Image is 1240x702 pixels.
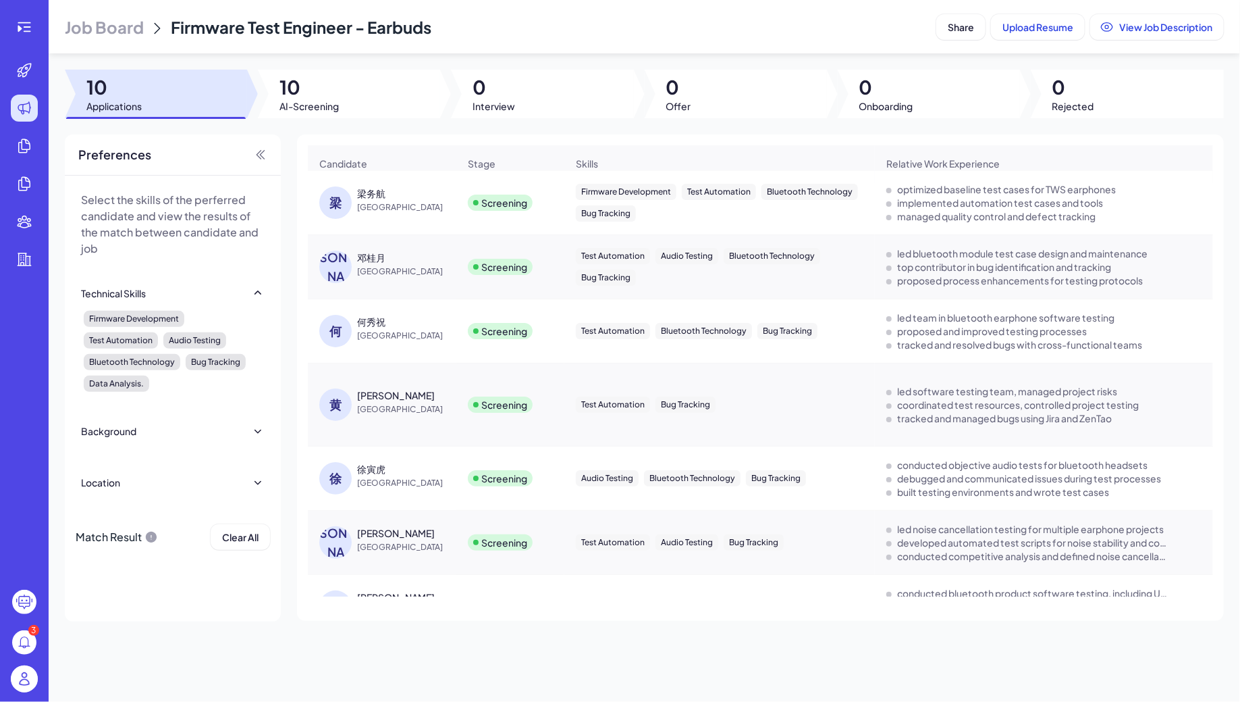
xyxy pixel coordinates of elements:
[171,17,431,37] span: Firmware Test Engineer - Earbuds
[81,192,265,257] p: Select the skills of the perferred candidate and view the results of the match between candidate ...
[86,99,142,113] span: Applications
[357,265,458,278] span: [GEOGRAPHIC_DATA]
[897,338,1142,351] div: tracked and resolved bugs with cross-functional teams
[576,470,639,486] div: Audio Testing
[84,332,158,349] div: Test Automation
[481,260,527,274] div: Screening
[1052,75,1094,99] span: 0
[357,251,385,264] div: 邓桂月
[473,75,515,99] span: 0
[897,522,1164,536] div: led noise cancellation testing for multiple earphone projects
[897,182,1116,196] div: optimized baseline test cases for TWS earphones
[724,248,820,264] div: Bluetooth Technology
[319,251,352,283] div: [PERSON_NAME]
[682,184,756,200] div: Test Automation
[897,324,1087,338] div: proposed and improved testing processes
[357,541,458,554] span: [GEOGRAPHIC_DATA]
[948,21,974,33] span: Share
[897,274,1143,287] div: proposed process enhancements for testing protocols
[76,524,158,550] div: Match Result
[319,388,352,421] div: 黄
[897,260,1111,274] div: top contributor in bug identification and tracking
[84,311,184,327] div: Firmware Development
[897,398,1139,411] div: coordinated test resources, controlled project testing
[357,462,385,476] div: 徐寅虎
[897,536,1167,549] div: developed automated test scripts for noise stability and consistency
[319,186,352,219] div: 梁
[897,247,1148,260] div: led bluetooth module test case design and maintenance
[897,384,1117,398] div: led software testing team, managed project risks
[163,332,226,349] div: Audio Testing
[576,270,636,286] div: Bug Tracking
[757,323,817,339] div: Bug Tracking
[468,157,495,170] span: Stage
[84,354,180,370] div: Bluetooth Technology
[319,315,352,347] div: 何
[279,75,339,99] span: 10
[357,315,385,328] div: 何秀祝
[357,186,385,200] div: 梁务航
[319,591,352,623] div: 龙
[859,75,913,99] span: 0
[481,472,527,485] div: Screening
[81,286,146,300] div: Technical Skills
[655,534,718,551] div: Audio Testing
[1052,99,1094,113] span: Rejected
[897,485,1109,499] div: built testing environments and wrote test cases
[666,75,691,99] span: 0
[655,323,752,339] div: Bluetooth Technology
[576,534,650,551] div: Test Automation
[859,99,913,113] span: Onboarding
[666,99,691,113] span: Offer
[936,14,986,40] button: Share
[1002,21,1073,33] span: Upload Resume
[65,16,144,38] span: Job Board
[761,184,858,200] div: Bluetooth Technology
[481,536,527,549] div: Screening
[357,591,435,604] div: 龙明猛
[319,526,352,559] div: [PERSON_NAME]
[357,388,435,402] div: 黄浩明
[81,476,120,489] div: Location
[319,462,352,495] div: 徐
[897,549,1167,563] div: conducted competitive analysis and defined noise cancellation strategies
[576,157,598,170] span: Skills
[481,398,527,411] div: Screening
[357,476,458,490] span: [GEOGRAPHIC_DATA]
[357,329,458,343] span: [GEOGRAPHIC_DATA]
[897,586,1167,600] div: conducted bluetooth product software testing, including UI and performance
[81,424,136,438] div: Background
[357,201,458,214] span: [GEOGRAPHIC_DATA]
[655,397,716,413] div: Bug Tracking
[886,157,1000,170] span: Relative Work Experience
[576,248,650,264] div: Test Automation
[644,470,740,486] div: Bluetooth Technology
[1119,21,1212,33] span: View Job Description
[1090,14,1224,40] button: View Job Description
[481,324,527,338] div: Screening
[991,14,1085,40] button: Upload Resume
[897,411,1112,425] div: tracked and managed bugs using Jira and ZenTao
[655,248,718,264] div: Audio Testing
[319,157,367,170] span: Candidate
[576,323,650,339] div: Test Automation
[78,145,151,164] span: Preferences
[576,205,636,222] div: Bug Tracking
[724,534,784,551] div: Bug Tracking
[897,311,1114,324] div: led team in bluetooth earphone software testing
[84,376,149,392] div: Data Analysis.
[897,196,1103,209] div: implemented automation test cases and tools
[279,99,339,113] span: AI-Screening
[897,472,1161,485] div: debugged and communicated issues during test processes
[473,99,515,113] span: Interview
[28,625,39,636] div: 3
[897,458,1148,472] div: conducted objective audio tests for bluetooth headsets
[576,397,650,413] div: Test Automation
[481,196,527,209] div: Screening
[222,531,259,543] span: Clear All
[211,524,270,550] button: Clear All
[357,526,435,540] div: 朱木娇
[746,470,806,486] div: Bug Tracking
[576,184,676,200] div: Firmware Development
[186,354,246,370] div: Bug Tracking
